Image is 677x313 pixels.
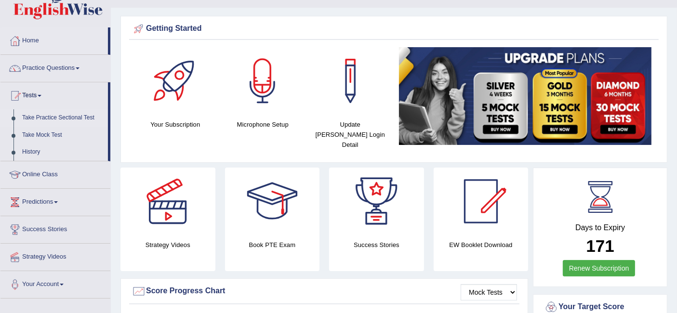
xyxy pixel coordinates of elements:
h4: Update [PERSON_NAME] Login Detail [311,119,389,150]
a: Online Class [0,161,110,185]
a: Your Account [0,271,110,295]
a: Strategy Videos [0,244,110,268]
a: Success Stories [0,216,110,240]
h4: Days to Expiry [544,223,656,232]
a: History [18,143,108,161]
a: Take Mock Test [18,127,108,144]
a: Predictions [0,189,110,213]
img: small5.jpg [399,47,652,145]
a: Home [0,27,108,52]
h4: Your Subscription [136,119,214,130]
a: Take Practice Sectional Test [18,109,108,127]
b: 171 [586,236,614,255]
h4: Strategy Videos [120,240,215,250]
h4: EW Booklet Download [434,240,529,250]
div: Score Progress Chart [132,284,517,299]
h4: Book PTE Exam [225,240,320,250]
h4: Microphone Setup [224,119,302,130]
a: Tests [0,82,108,106]
a: Practice Questions [0,55,110,79]
div: Getting Started [132,22,656,36]
a: Renew Subscription [563,260,636,276]
h4: Success Stories [329,240,424,250]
